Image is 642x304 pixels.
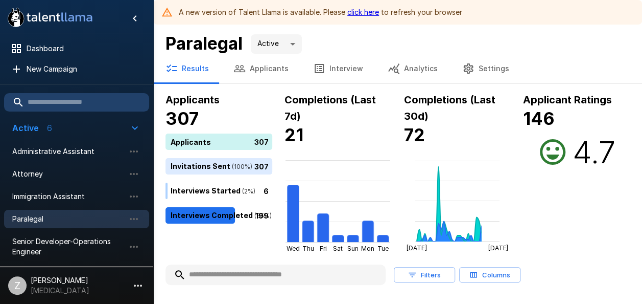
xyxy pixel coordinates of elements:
b: Applicants [165,94,220,106]
p: 307 [254,161,269,171]
b: Applicant Ratings [523,94,612,106]
button: Applicants [221,54,301,83]
tspan: Tue [377,245,389,252]
button: Settings [450,54,521,83]
b: 21 [284,124,303,145]
b: 146 [523,108,555,129]
a: click here [347,8,379,16]
b: Completions (Last 30d) [404,94,495,122]
button: Filters [394,267,455,283]
tspan: [DATE] [406,244,426,252]
p: 199 [255,210,269,221]
b: Completions (Last 7d) [284,94,376,122]
div: A new version of Talent Llama is available. Please to refresh your browser [179,3,462,21]
tspan: [DATE] [488,244,508,252]
tspan: Sun [347,245,359,252]
p: 6 [264,185,269,196]
tspan: Wed [287,245,300,252]
button: Results [153,54,221,83]
b: 72 [404,124,425,145]
p: 307 [254,136,269,147]
h2: 4.7 [572,134,615,170]
tspan: Thu [302,245,314,252]
tspan: Sat [333,245,343,252]
button: Analytics [375,54,450,83]
button: Interview [301,54,375,83]
b: 307 [165,108,199,129]
button: Columns [459,267,520,283]
div: Active [251,34,302,54]
tspan: Fri [320,245,327,252]
tspan: Mon [361,245,374,252]
b: Paralegal [165,33,243,54]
